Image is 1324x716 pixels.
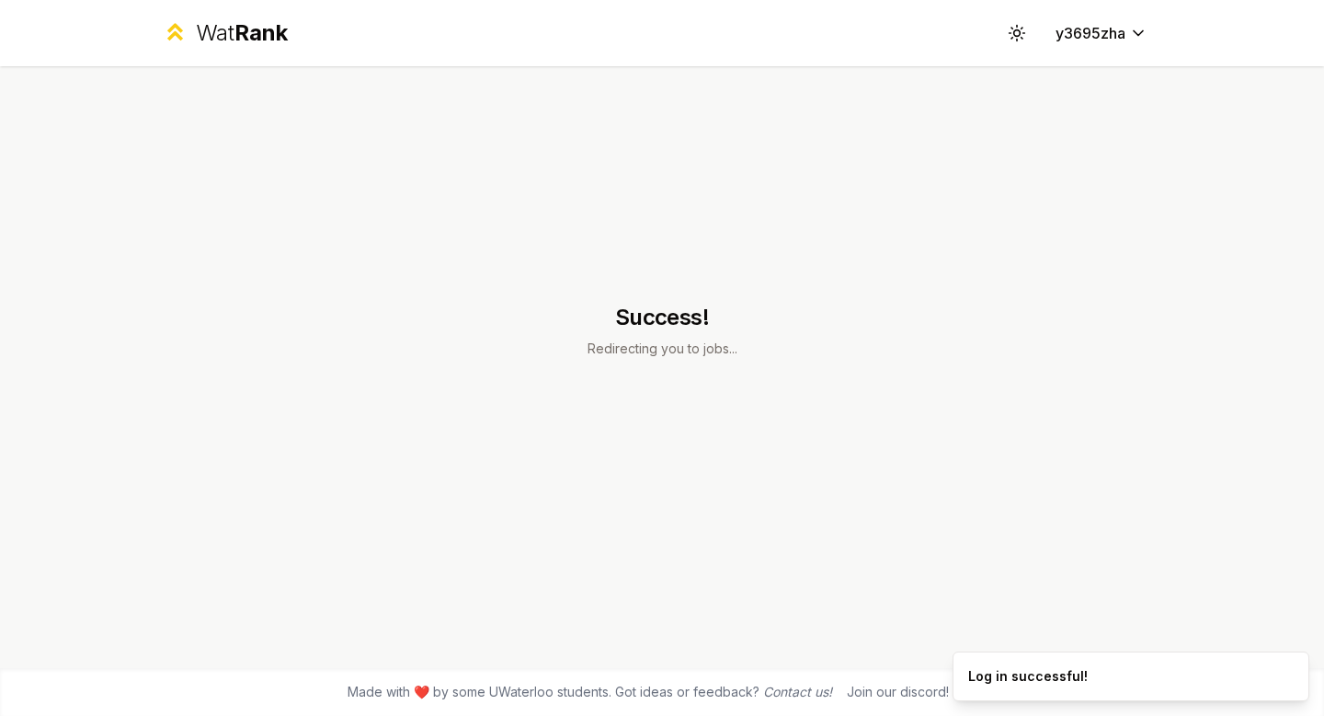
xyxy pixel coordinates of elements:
[847,683,949,701] div: Join our discord!
[196,18,288,48] div: Wat
[1041,17,1162,50] button: y3695zha
[348,683,832,701] span: Made with ❤️ by some UWaterloo students. Got ideas or feedback?
[234,19,288,46] span: Rank
[162,18,288,48] a: WatRank
[1056,22,1125,44] span: y3695zha
[968,667,1088,686] div: Log in successful!
[588,340,737,358] p: Redirecting you to jobs...
[588,303,737,332] h1: Success!
[763,684,832,699] a: Contact us!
